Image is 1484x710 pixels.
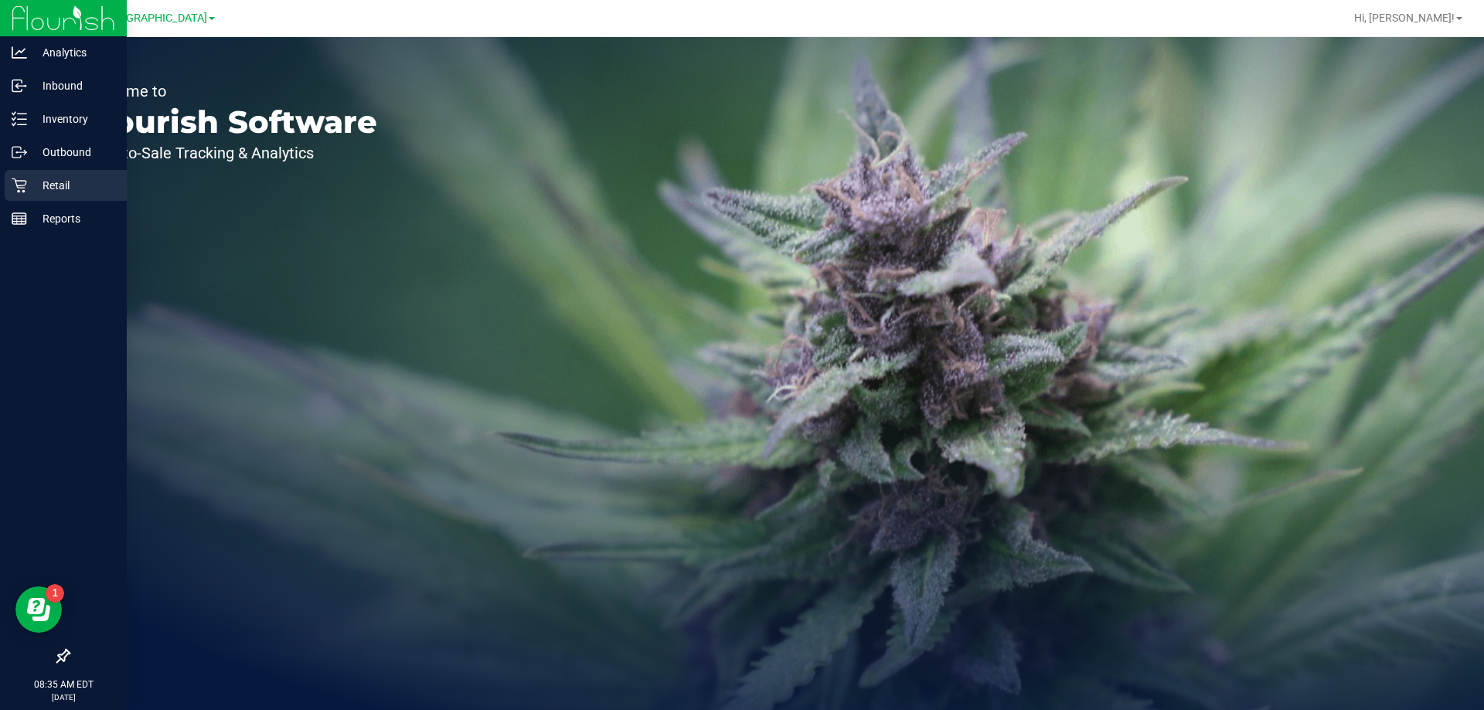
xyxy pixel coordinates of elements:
[101,12,207,25] span: [GEOGRAPHIC_DATA]
[12,144,27,160] inline-svg: Outbound
[83,83,377,99] p: Welcome to
[12,211,27,226] inline-svg: Reports
[83,145,377,161] p: Seed-to-Sale Tracking & Analytics
[83,107,377,138] p: Flourish Software
[12,111,27,127] inline-svg: Inventory
[7,678,120,691] p: 08:35 AM EDT
[27,176,120,195] p: Retail
[46,584,64,603] iframe: Resource center unread badge
[27,110,120,128] p: Inventory
[27,43,120,62] p: Analytics
[27,143,120,161] p: Outbound
[12,45,27,60] inline-svg: Analytics
[27,76,120,95] p: Inbound
[15,586,62,633] iframe: Resource center
[12,78,27,93] inline-svg: Inbound
[1354,12,1455,24] span: Hi, [PERSON_NAME]!
[27,209,120,228] p: Reports
[7,691,120,703] p: [DATE]
[12,178,27,193] inline-svg: Retail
